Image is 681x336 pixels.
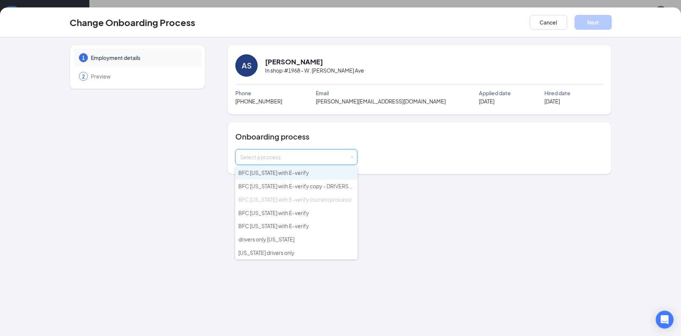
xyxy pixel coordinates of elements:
[530,15,567,30] button: Cancel
[316,97,446,105] span: [PERSON_NAME][EMAIL_ADDRESS][DOMAIN_NAME]
[238,223,309,229] span: BFC [US_STATE] with E-verify
[265,57,323,66] h2: [PERSON_NAME]
[70,16,195,29] h3: Change Onboarding Process
[235,131,604,142] h4: Onboarding process
[235,97,282,105] span: [PHONE_NUMBER]
[238,169,309,176] span: BFC [US_STATE] with E-verify
[235,89,251,97] span: Phone
[238,183,363,189] span: BFC [US_STATE] with E-verify copy - DRIVERS ONLY
[242,60,252,71] div: AS
[479,97,494,105] span: [DATE]
[238,236,295,243] span: drivers only [US_STATE]
[544,89,570,97] span: Hired date
[238,209,309,216] span: BFC [US_STATE] with E-verify
[265,66,364,74] span: In shop · #1968 - W. [PERSON_NAME] Ave
[238,196,351,203] span: BFC [US_STATE] with E-verify (current process)
[656,311,674,329] div: Open Intercom Messenger
[316,89,329,97] span: Email
[82,54,85,61] span: 1
[544,97,560,105] span: [DATE]
[91,73,194,80] span: Preview
[238,249,295,256] span: [US_STATE] drivers only
[575,15,612,30] button: Next
[82,73,85,80] span: 2
[91,54,194,61] span: Employment details
[479,89,511,97] span: Applied date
